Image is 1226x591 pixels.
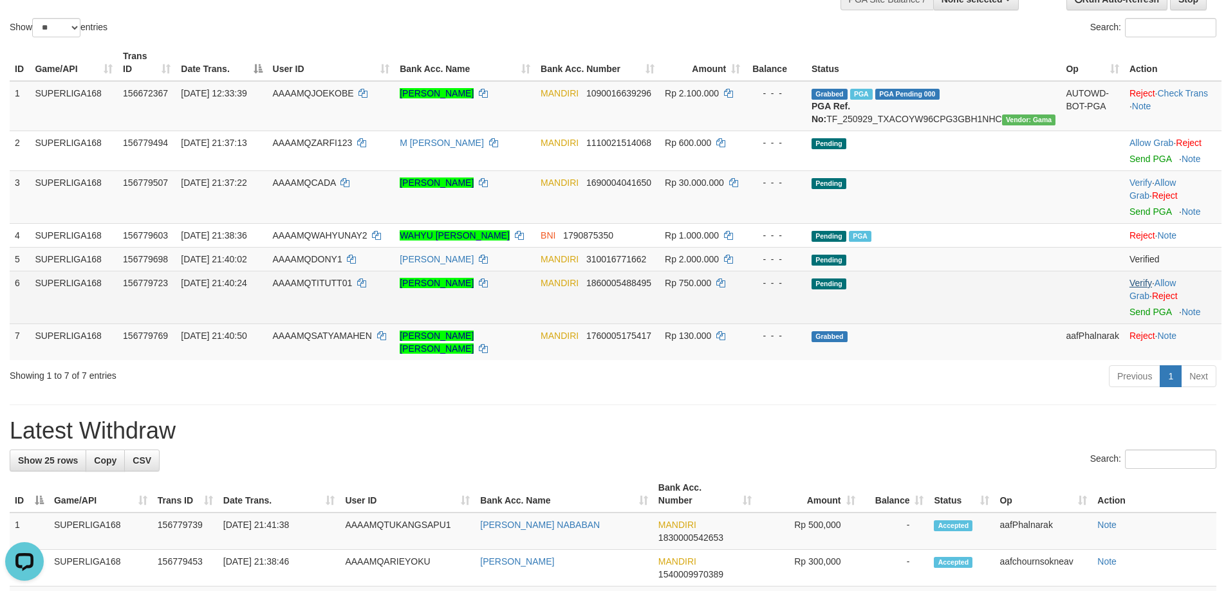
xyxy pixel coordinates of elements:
[181,278,246,288] span: [DATE] 21:40:24
[268,44,395,81] th: User ID: activate to sort column ascending
[541,177,579,188] span: MANDIRI
[400,230,510,241] a: WAHYU [PERSON_NAME]
[1129,278,1176,301] a: Allow Grab
[586,331,651,341] span: Copy 1760005175417 to clipboard
[1152,291,1178,301] a: Reject
[10,418,1216,444] h1: Latest Withdraw
[30,223,118,247] td: SUPERLIGA168
[10,513,49,550] td: 1
[1181,365,1216,387] a: Next
[1158,331,1177,341] a: Note
[181,230,246,241] span: [DATE] 21:38:36
[480,520,600,530] a: [PERSON_NAME] NABABAN
[849,231,871,242] span: Marked by aafphoenmanit
[400,177,474,188] a: [PERSON_NAME]
[586,177,651,188] span: Copy 1690004041650 to clipboard
[1129,177,1152,188] a: Verify
[1097,556,1117,567] a: Note
[18,455,78,466] span: Show 25 rows
[10,18,107,37] label: Show entries
[218,476,340,513] th: Date Trans.: activate to sort column ascending
[340,513,475,550] td: AAAAMQTUKANGSAPU1
[30,131,118,170] td: SUPERLIGA168
[1061,323,1124,360] td: aafPhalnarak
[1109,365,1160,387] a: Previous
[586,254,646,264] span: Copy 310016771662 to clipboard
[30,247,118,271] td: SUPERLIGA168
[665,177,724,188] span: Rp 30.000.000
[400,138,484,148] a: M [PERSON_NAME]
[218,550,340,586] td: [DATE] 21:38:46
[934,520,972,531] span: Accepted
[10,364,501,382] div: Showing 1 to 7 of 7 entries
[806,44,1061,81] th: Status
[994,513,1092,550] td: aafPhalnarak
[273,88,354,98] span: AAAAMQJOEKOBE
[757,550,860,586] td: Rp 300,000
[812,89,848,100] span: Grabbed
[1152,190,1178,201] a: Reject
[123,254,168,264] span: 156779698
[812,101,850,124] b: PGA Ref. No:
[665,88,719,98] span: Rp 2.100.000
[658,520,696,530] span: MANDIRI
[49,476,153,513] th: Game/API: activate to sort column ascending
[124,450,160,471] a: CSV
[929,476,994,513] th: Status: activate to sort column ascending
[30,271,118,323] td: SUPERLIGA168
[123,331,168,341] span: 156779769
[1129,206,1171,217] a: Send PGA
[10,450,86,471] a: Show 25 rows
[10,223,30,247] td: 4
[1182,206,1201,217] a: Note
[273,254,342,264] span: AAAAMQDONY1
[1129,88,1155,98] a: Reject
[1129,278,1152,288] a: Verify
[812,231,846,242] span: Pending
[5,5,44,44] button: Open LiveChat chat widget
[1061,81,1124,131] td: AUTOWD-BOT-PGA
[30,323,118,360] td: SUPERLIGA168
[586,278,651,288] span: Copy 1860005488495 to clipboard
[123,177,168,188] span: 156779507
[750,136,801,149] div: - - -
[1097,520,1117,530] a: Note
[181,177,246,188] span: [DATE] 21:37:22
[541,138,579,148] span: MANDIRI
[812,255,846,266] span: Pending
[1158,230,1177,241] a: Note
[118,44,176,81] th: Trans ID: activate to sort column ascending
[1124,323,1221,360] td: ·
[123,138,168,148] span: 156779494
[541,331,579,341] span: MANDIRI
[660,44,745,81] th: Amount: activate to sort column ascending
[535,44,660,81] th: Bank Acc. Number: activate to sort column ascending
[273,278,353,288] span: AAAAMQTITUTT01
[10,131,30,170] td: 2
[541,254,579,264] span: MANDIRI
[480,556,554,567] a: [PERSON_NAME]
[1124,223,1221,247] td: ·
[812,331,848,342] span: Grabbed
[123,230,168,241] span: 156779603
[1124,44,1221,81] th: Action
[1158,88,1209,98] a: Check Trans
[750,87,801,100] div: - - -
[10,271,30,323] td: 6
[994,550,1092,586] td: aafchournsokneav
[400,331,474,354] a: [PERSON_NAME] [PERSON_NAME]
[875,89,940,100] span: PGA Pending
[653,476,757,513] th: Bank Acc. Number: activate to sort column ascending
[49,513,153,550] td: SUPERLIGA168
[658,532,723,543] span: Copy 1830000542653 to clipboard
[273,177,336,188] span: AAAAMQCADA
[10,323,30,360] td: 7
[181,88,246,98] span: [DATE] 12:33:39
[475,476,653,513] th: Bank Acc. Name: activate to sort column ascending
[181,254,246,264] span: [DATE] 21:40:02
[1129,177,1176,201] a: Allow Grab
[750,229,801,242] div: - - -
[153,476,218,513] th: Trans ID: activate to sort column ascending
[757,513,860,550] td: Rp 500,000
[30,44,118,81] th: Game/API: activate to sort column ascending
